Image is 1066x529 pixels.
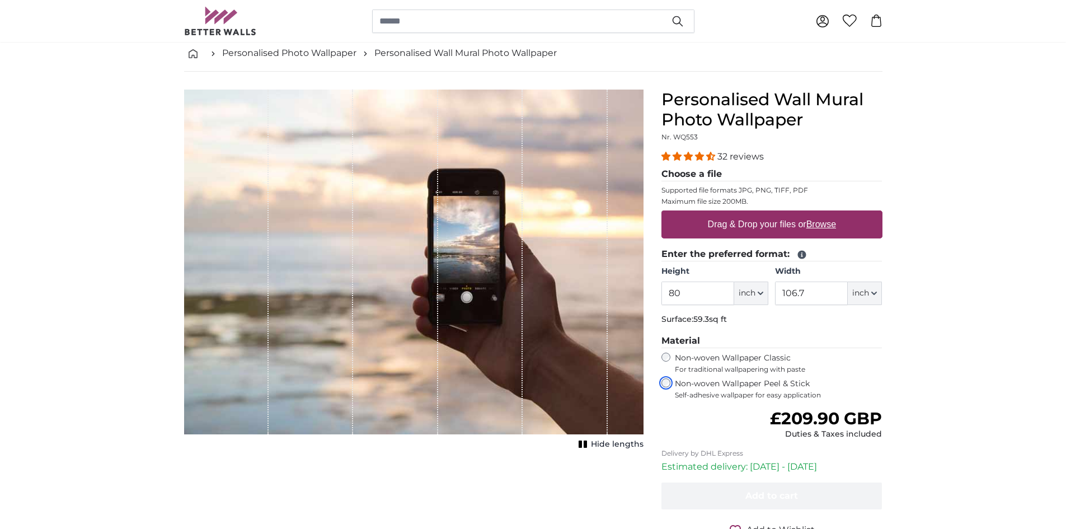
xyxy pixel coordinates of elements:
[661,151,717,162] span: 4.31 stars
[852,288,869,299] span: inch
[717,151,764,162] span: 32 reviews
[661,334,882,348] legend: Material
[703,213,840,236] label: Drag & Drop your files or
[661,483,882,509] button: Add to cart
[848,282,882,305] button: inch
[775,266,882,277] label: Width
[675,378,882,400] label: Non-woven Wallpaper Peel & Stick
[675,365,882,374] span: For traditional wallpapering with paste
[184,7,257,35] img: Betterwalls
[184,90,644,452] div: 1 of 1
[734,282,768,305] button: inch
[661,186,882,195] p: Supported file formats JPG, PNG, TIFF, PDF
[374,46,557,60] a: Personalised Wall Mural Photo Wallpaper
[661,133,698,141] span: Nr. WQ553
[675,353,882,374] label: Non-woven Wallpaper Classic
[222,46,356,60] a: Personalised Photo Wallpaper
[661,167,882,181] legend: Choose a file
[591,439,644,450] span: Hide lengths
[661,314,882,325] p: Surface:
[770,429,882,440] div: Duties & Taxes included
[675,391,882,400] span: Self-adhesive wallpaper for easy application
[575,437,644,452] button: Hide lengths
[661,266,768,277] label: Height
[806,219,836,229] u: Browse
[661,460,882,474] p: Estimated delivery: [DATE] - [DATE]
[739,288,755,299] span: inch
[661,247,882,261] legend: Enter the preferred format:
[661,449,882,458] p: Delivery by DHL Express
[770,408,882,429] span: £209.90 GBP
[661,197,882,206] p: Maximum file size 200MB.
[184,35,882,72] nav: breadcrumbs
[745,490,798,501] span: Add to cart
[661,90,882,130] h1: Personalised Wall Mural Photo Wallpaper
[693,314,727,324] span: 59.3sq ft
